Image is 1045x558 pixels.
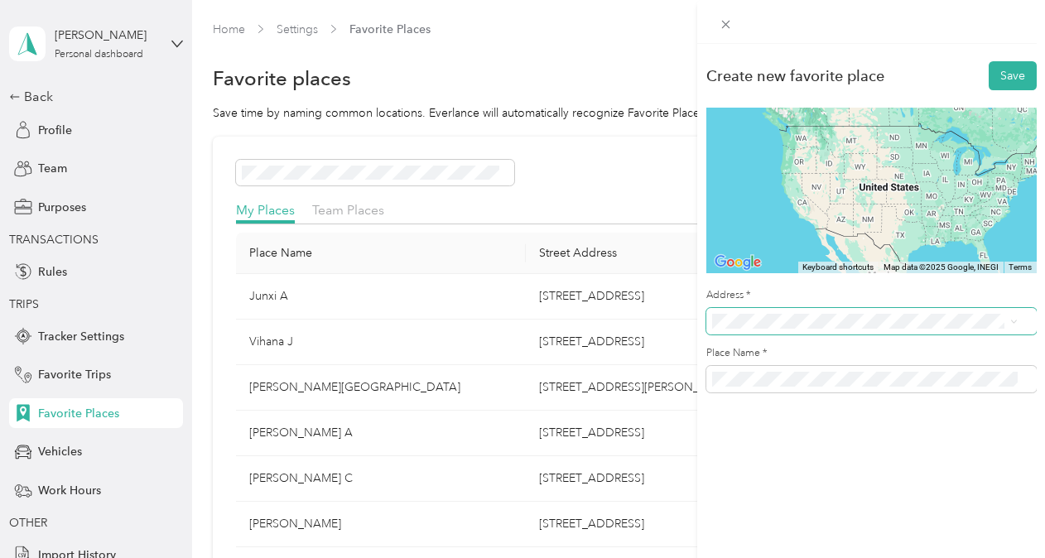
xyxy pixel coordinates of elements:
span: Map data ©2025 Google, INEGI [884,262,999,272]
a: Terms (opens in new tab) [1009,262,1032,272]
button: Keyboard shortcuts [802,262,874,273]
div: Create new favorite place [706,67,884,84]
button: Save [989,61,1037,90]
iframe: Everlance-gr Chat Button Frame [952,465,1045,558]
img: Google [710,252,765,273]
label: Address [706,288,1037,303]
a: Open this area in Google Maps (opens a new window) [710,252,765,273]
label: Place Name [706,346,1037,361]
